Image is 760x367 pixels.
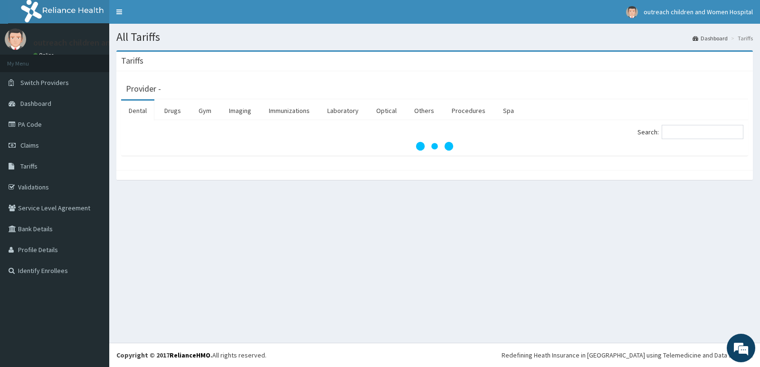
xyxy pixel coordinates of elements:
[20,99,51,108] span: Dashboard
[191,101,219,121] a: Gym
[626,6,638,18] img: User Image
[495,101,522,121] a: Spa
[320,101,366,121] a: Laboratory
[170,351,210,359] a: RelianceHMO
[109,343,760,367] footer: All rights reserved.
[20,162,38,170] span: Tariffs
[637,125,743,139] label: Search:
[116,351,212,359] strong: Copyright © 2017 .
[261,101,317,121] a: Immunizations
[20,141,39,150] span: Claims
[407,101,442,121] a: Others
[121,101,154,121] a: Dental
[221,101,259,121] a: Imaging
[416,127,454,165] svg: audio-loading
[502,350,753,360] div: Redefining Heath Insurance in [GEOGRAPHIC_DATA] using Telemedicine and Data Science!
[121,56,143,65] h3: Tariffs
[693,34,728,42] a: Dashboard
[644,8,753,16] span: outreach children and Women Hospital
[126,85,161,93] h3: Provider -
[369,101,404,121] a: Optical
[729,34,753,42] li: Tariffs
[157,101,189,121] a: Drugs
[116,31,753,43] h1: All Tariffs
[444,101,493,121] a: Procedures
[5,28,26,50] img: User Image
[662,125,743,139] input: Search:
[20,78,69,87] span: Switch Providers
[33,38,178,47] p: outreach children and Women Hospital
[33,52,56,58] a: Online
